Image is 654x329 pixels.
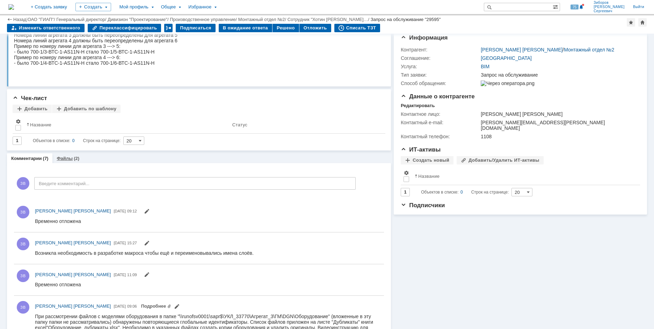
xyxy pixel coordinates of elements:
div: Контактный телефон: [401,134,479,139]
a: [PERSON_NAME] [PERSON_NAME] [35,271,111,278]
a: ОАО "ГИАП" [28,17,54,22]
div: [PERSON_NAME] [PERSON_NAME] [481,111,636,117]
span: Редактировать [144,209,150,215]
span: [DATE] [114,304,126,308]
div: Добавить в избранное [627,18,635,27]
div: Сделать домашней страницей [638,18,647,27]
span: ЗВ [17,177,29,190]
img: logo [8,4,14,10]
span: 09:06 [127,304,137,308]
div: 1108 [481,134,636,139]
span: 15:27 [127,241,137,245]
span: [PERSON_NAME] [PERSON_NAME] [35,208,111,213]
div: Услуга: [401,64,479,69]
a: [PERSON_NAME] [PERSON_NAME] [481,47,562,52]
span: Настройки [404,170,409,176]
span: Расширенный поиск [553,3,560,10]
span: [PERSON_NAME] [594,5,625,9]
th: Название [24,116,230,134]
div: Название [30,122,51,127]
div: Тип заявки: [401,72,479,78]
a: [PERSON_NAME] [PERSON_NAME] [35,303,111,310]
div: / [108,17,170,22]
div: Статус [232,122,247,127]
div: Создать [75,3,111,11]
div: Контактный e-mail: [401,120,479,125]
div: / [170,17,238,22]
span: [PERSON_NAME] [PERSON_NAME] [35,240,111,245]
span: [DATE] [114,209,126,213]
div: / [238,17,288,22]
a: [GEOGRAPHIC_DATA] [481,55,532,61]
div: Работа с массовостью [164,24,173,32]
th: Название [412,167,634,185]
a: Файлы [57,156,73,161]
span: Подписчики [401,202,445,209]
span: Сергеевич [594,9,625,13]
span: 75 [571,5,579,9]
div: 0 [460,188,463,196]
span: Объектов в списке: [421,190,458,195]
span: [PERSON_NAME] [PERSON_NAME] [35,272,111,277]
i: Строк на странице: [421,188,509,196]
div: Запрос на обслуживание "29595" [371,17,441,22]
span: ИТ-активы [401,146,441,153]
span: " [12,11,13,17]
a: BIM [481,64,489,69]
span: Редактировать [144,241,150,247]
span: Данные о контрагенте [401,93,475,100]
div: Способ обращения: [401,80,479,86]
span: 09:12 [127,209,137,213]
th: Статус [230,116,380,134]
div: Запрос на обслуживание [481,72,636,78]
a: Монтажный отдел №2 [564,47,614,52]
a: Комментарии [11,156,42,161]
span: [PERSON_NAME] [PERSON_NAME] [35,303,111,309]
a: Дивизион "Проектирование" [108,17,167,22]
span: [DATE] [114,241,126,245]
a: Генеральный директор [56,17,105,22]
span: 11:09 [127,273,137,277]
div: | [26,16,27,22]
a: [PERSON_NAME] [PERSON_NAME] [35,239,111,246]
div: Контактное лицо: [401,111,479,117]
div: (2) [74,156,79,161]
i: Строк на странице: [33,136,121,145]
div: [PERSON_NAME][EMAIL_ADDRESS][PERSON_NAME][DOMAIN_NAME] [481,120,636,131]
a: Сотрудник "Хотин [PERSON_NAME]… [288,17,368,22]
div: / [481,47,614,52]
span: Информация [401,34,448,41]
div: / [28,17,57,22]
a: Производственное управление [170,17,235,22]
span: Зиборов [594,1,625,5]
a: [PERSON_NAME] [PERSON_NAME] [35,208,111,215]
div: 0 [72,136,75,145]
span: Редактировать [144,273,150,278]
span: Настройки [15,119,21,124]
div: (7) [43,156,49,161]
a: Монтажный отдел №2 [238,17,285,22]
a: Прикреплены файлы: Оборудование_дубликаты.xlsx, Копирование оборудования.mp4 [141,303,172,309]
div: Название [418,174,439,179]
span: Чек-лист [13,95,47,101]
span: [DATE] [114,273,126,277]
div: Контрагент: [401,47,479,52]
span: Редактировать [174,304,180,310]
img: Через оператора.png [481,80,535,86]
div: Редактировать [401,103,435,108]
a: Перейти на домашнюю страницу [8,4,14,10]
div: Соглашение: [401,55,479,61]
a: Назад [13,17,26,22]
div: / [56,17,108,22]
span: Объектов в списке: [33,138,70,143]
div: / [288,17,371,22]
